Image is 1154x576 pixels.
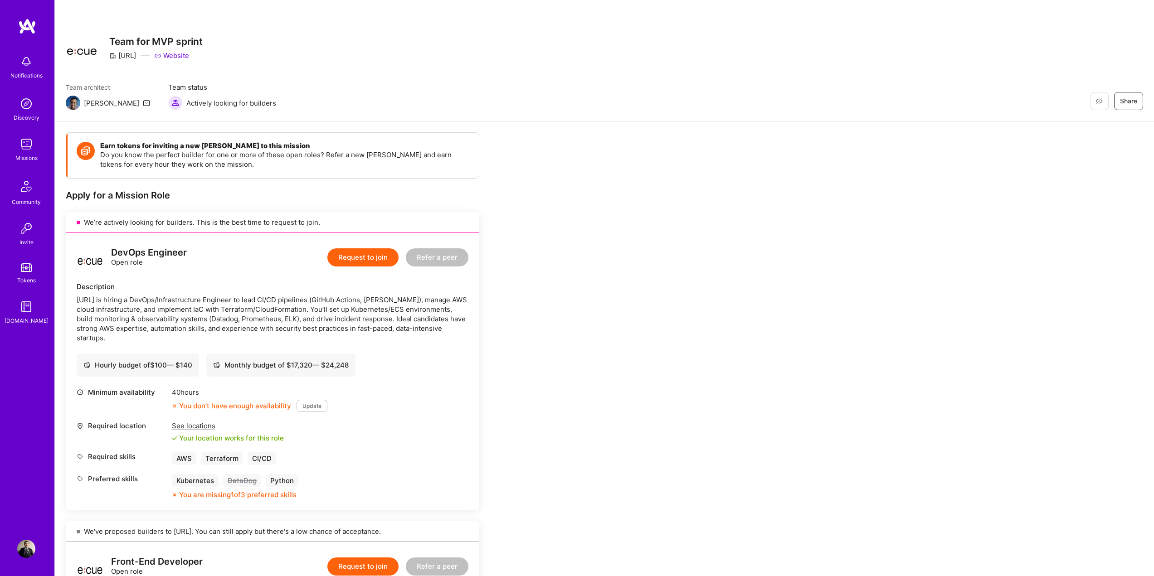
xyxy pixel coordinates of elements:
div: Front-End Developer [111,557,203,566]
img: Company Logo [66,36,98,60]
span: Actively looking for builders [186,98,276,108]
i: icon Tag [77,453,83,460]
i: icon EyeClosed [1096,97,1103,105]
a: Website [154,51,189,60]
div: 40 hours [172,387,327,397]
div: Notifications [10,71,43,80]
img: tokens [21,263,32,272]
div: [URL] [109,51,136,60]
div: We've proposed builders to [URL]. You can still apply but there's a low chance of acceptance. [66,521,479,542]
div: You are missing 1 of 3 preferred skills [179,490,297,499]
span: Team architect [66,82,150,92]
button: Request to join [327,248,399,266]
div: Kubernetes [172,474,219,487]
div: Terraform [201,452,243,465]
div: [DOMAIN_NAME] [5,316,49,325]
div: Open role [111,557,203,576]
i: icon Check [172,436,177,441]
div: Required skills [77,452,167,461]
i: icon CompanyGray [109,52,117,59]
h4: Earn tokens for inviting a new [PERSON_NAME] to this mission [100,142,470,150]
div: DevOps Engineer [111,248,187,257]
i: icon Cash [213,362,220,368]
p: Do you know the perfect builder for one or more of these open roles? Refer a new [PERSON_NAME] an... [100,150,470,169]
div: Your location works for this role [172,433,284,443]
img: Invite [17,219,35,237]
div: Discovery [14,113,39,122]
div: Python [266,474,298,487]
div: You don’t have enough availability [172,401,291,411]
span: Team status [168,82,276,92]
img: User Avatar [17,540,35,558]
div: We’re actively looking for builders. This is the best time to request to join. [66,212,479,233]
div: Minimum availability [77,387,167,397]
div: Community [12,197,41,207]
div: Description [77,282,468,291]
div: [URL] is hiring a DevOps/Infrastructure Engineer to lead CI/CD pipelines (GitHub Actions, [PERSON... [77,295,468,343]
div: [PERSON_NAME] [84,98,139,108]
img: logo [77,244,104,271]
img: Actively looking for builders [168,96,183,110]
div: CI/CD [248,452,276,465]
h3: Team for MVP sprint [109,36,203,47]
button: Request to join [327,557,399,576]
div: DataDog [223,474,261,487]
div: Open role [111,248,187,267]
button: Refer a peer [406,557,468,576]
div: Hourly budget of $ 100 — $ 140 [83,360,192,370]
button: Refer a peer [406,248,468,266]
div: AWS [172,452,196,465]
div: Monthly budget of $ 17,320 — $ 24,248 [213,360,349,370]
i: icon CloseOrange [172,403,177,409]
img: teamwork [17,135,35,153]
button: Update [297,400,327,412]
img: guide book [17,298,35,316]
i: icon Clock [77,389,83,396]
button: Share [1114,92,1143,110]
i: icon Location [77,422,83,429]
div: See locations [172,421,284,431]
a: User Avatar [15,540,38,558]
img: bell [17,53,35,71]
i: icon Cash [83,362,90,368]
span: Share [1120,97,1137,106]
img: logo [18,18,36,34]
div: Preferred skills [77,474,167,484]
div: Required location [77,421,167,431]
img: Token icon [77,142,95,160]
i: icon CloseOrange [172,492,177,498]
div: Apply for a Mission Role [66,189,479,201]
div: Missions [15,153,38,163]
i: icon Mail [143,99,150,106]
div: Invite [19,237,34,247]
img: Community [15,175,37,197]
img: discovery [17,95,35,113]
img: Team Architect [66,96,80,110]
i: icon Tag [77,475,83,482]
div: Tokens [17,276,36,285]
